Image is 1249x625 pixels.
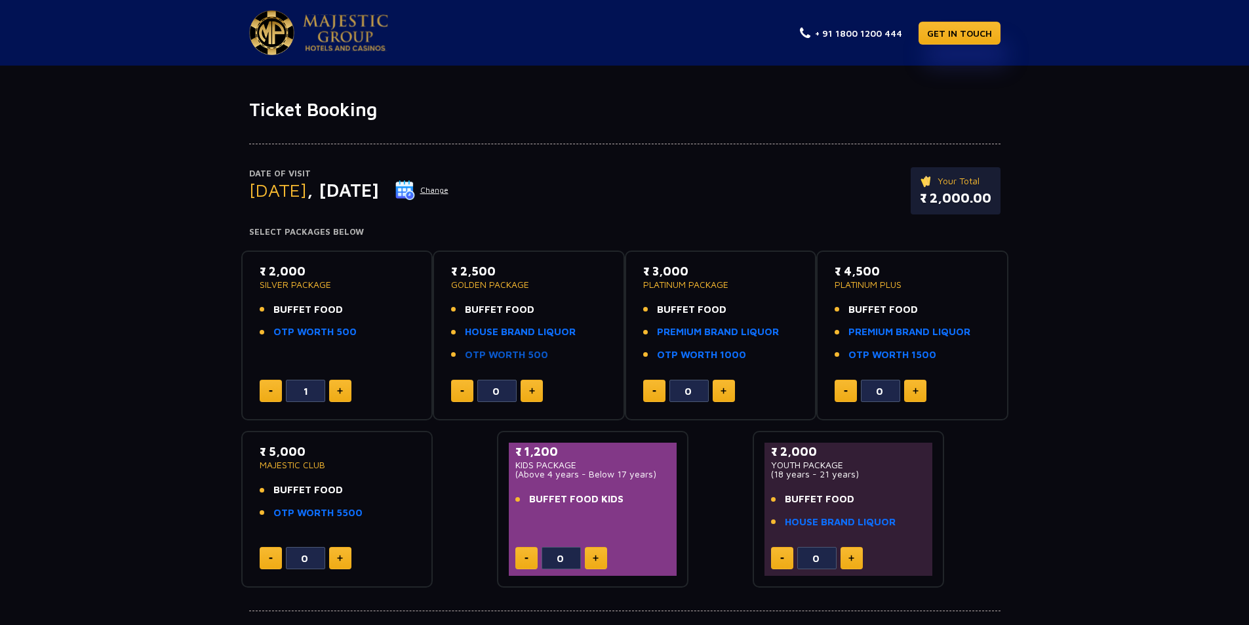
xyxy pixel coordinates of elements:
button: Change [395,180,449,201]
span: BUFFET FOOD [657,302,726,317]
a: OTP WORTH 500 [273,325,357,340]
img: minus [844,390,848,392]
p: PLATINUM PACKAGE [643,280,799,289]
a: HOUSE BRAND LIQUOR [785,515,896,530]
span: BUFFET FOOD [273,483,343,498]
p: KIDS PACKAGE [515,460,671,470]
a: OTP WORTH 1000 [657,348,746,363]
img: ticket [920,174,934,188]
p: ₹ 2,000 [260,262,415,280]
p: Date of Visit [249,167,449,180]
img: plus [593,555,599,561]
a: + 91 1800 1200 444 [800,26,902,40]
img: plus [337,388,343,394]
a: PREMIUM BRAND LIQUOR [848,325,970,340]
span: BUFFET FOOD [465,302,534,317]
p: YOUTH PACKAGE [771,460,926,470]
img: minus [525,557,528,559]
p: ₹ 3,000 [643,262,799,280]
img: Majestic Pride [303,14,388,51]
p: ₹ 2,000 [771,443,926,460]
a: OTP WORTH 5500 [273,506,363,521]
p: ₹ 2,000.00 [920,188,991,208]
img: minus [780,557,784,559]
span: BUFFET FOOD [273,302,343,317]
p: (18 years - 21 years) [771,470,926,479]
span: BUFFET FOOD [848,302,918,317]
span: BUFFET FOOD [785,492,854,507]
a: OTP WORTH 500 [465,348,548,363]
h1: Ticket Booking [249,98,1001,121]
p: GOLDEN PACKAGE [451,280,606,289]
img: plus [337,555,343,561]
img: minus [269,557,273,559]
p: ₹ 1,200 [515,443,671,460]
span: BUFFET FOOD KIDS [529,492,624,507]
a: PREMIUM BRAND LIQUOR [657,325,779,340]
img: Majestic Pride [249,10,294,55]
p: ₹ 5,000 [260,443,415,460]
img: plus [721,388,726,394]
img: minus [269,390,273,392]
a: GET IN TOUCH [919,22,1001,45]
img: minus [460,390,464,392]
p: (Above 4 years - Below 17 years) [515,470,671,479]
p: ₹ 4,500 [835,262,990,280]
span: , [DATE] [307,179,379,201]
span: [DATE] [249,179,307,201]
h4: Select Packages Below [249,227,1001,237]
img: plus [529,388,535,394]
p: SILVER PACKAGE [260,280,415,289]
p: ₹ 2,500 [451,262,606,280]
p: PLATINUM PLUS [835,280,990,289]
p: Your Total [920,174,991,188]
a: OTP WORTH 1500 [848,348,936,363]
p: MAJESTIC CLUB [260,460,415,470]
a: HOUSE BRAND LIQUOR [465,325,576,340]
img: minus [652,390,656,392]
img: plus [848,555,854,561]
img: plus [913,388,919,394]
